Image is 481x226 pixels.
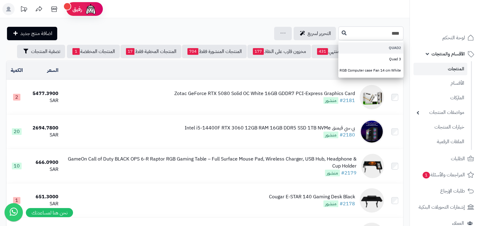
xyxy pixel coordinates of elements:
[269,193,355,200] div: Cougar E-STAR 140 Gaming Desk Black
[13,197,20,204] span: 1
[323,200,338,207] span: منشور
[413,200,477,214] a: إشعارات التحويلات البنكية
[413,106,467,119] a: مواصفات المنتجات
[30,97,58,104] div: SAR
[30,132,58,139] div: SAR
[72,48,80,55] span: 1
[30,166,58,173] div: SAR
[30,159,58,166] div: 666.0900
[341,169,357,177] a: #2179
[126,48,134,55] span: 17
[338,65,403,76] a: Thermaltake Riing Quad 14 RGB Computer case Fan 14 cm White
[338,54,403,65] a: Quad 3
[323,132,338,138] span: منشور
[451,154,465,163] span: الطلبات
[360,188,384,213] img: Cougar E-STAR 140 Gaming Desk Black
[30,125,58,132] div: 2694.7800
[30,193,58,200] div: 651.3000
[30,90,58,97] div: 5477.3900
[120,45,181,58] a: المنتجات المخفية فقط17
[317,48,328,55] span: 431
[72,5,82,13] span: رفيق
[185,125,355,132] div: بي سي قيمنق Intel i5-14400F RTX 3060 12GB RAM 16GB DDR5 SSD 1TB NVMe
[340,200,355,207] a: #2178
[187,48,198,55] span: 704
[11,67,23,74] a: الكمية
[338,42,403,54] a: QUAD2
[413,184,477,198] a: طلبات الإرجاع
[308,30,331,37] span: التحرير لسريع
[340,131,355,139] a: #2180
[413,91,467,104] a: الماركات
[360,119,384,144] img: بي سي قيمنق Intel i5-14400F RTX 3060 12GB RAM 16GB DDR5 SSD 1TB NVMe
[294,27,336,40] a: التحرير لسريع
[13,94,20,101] span: 2
[361,154,384,178] img: GameOn Call of Duty BLACK OPS 6-R Raptor RGB Gaming Table – Full Surface Mouse Pad, Wireless Char...
[442,34,465,42] span: لوحة التحكم
[17,45,65,58] button: تصفية المنتجات
[63,156,357,170] div: GameOn Call of Duty BLACK OPS 6-R Raptor RGB Gaming Table – Full Surface Mouse Pad, Wireless Char...
[413,77,467,90] a: الأقسام
[85,3,97,15] img: ai-face.png
[440,187,465,195] span: طلبات الإرجاع
[422,171,465,179] span: المراجعات والأسئلة
[67,45,120,58] a: المنتجات المخفضة1
[431,50,465,58] span: الأقسام والمنتجات
[30,200,58,207] div: SAR
[413,63,467,75] a: المنتجات
[340,97,355,104] a: #2181
[413,151,477,166] a: الطلبات
[174,90,355,97] div: Zotac GeForce RTX 5080 Solid OC White 16GB GDDR7 PCI-Express Graphics Card
[16,3,31,17] a: تحديثات المنصة
[31,48,60,55] span: تصفية المنتجات
[413,121,467,134] a: خيارات المنتجات
[413,30,477,45] a: لوحة التحكم
[419,203,465,211] span: إشعارات التحويلات البنكية
[20,30,52,37] span: اضافة منتج جديد
[7,27,57,40] a: اضافة منتج جديد
[325,170,340,176] span: منشور
[312,45,358,58] a: مخزون منتهي431
[247,45,311,58] a: مخزون قارب على النفاذ177
[323,97,338,104] span: منشور
[440,17,475,30] img: logo-2.png
[413,135,467,148] a: الملفات الرقمية
[360,85,384,109] img: Zotac GeForce RTX 5080 Solid OC White 16GB GDDR7 PCI-Express Graphics Card
[182,45,247,58] a: المنتجات المنشورة فقط704
[253,48,264,55] span: 177
[413,168,477,182] a: المراجعات والأسئلة1
[12,128,22,135] span: 20
[423,172,430,178] span: 1
[47,67,58,74] a: السعر
[12,163,22,169] span: 10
